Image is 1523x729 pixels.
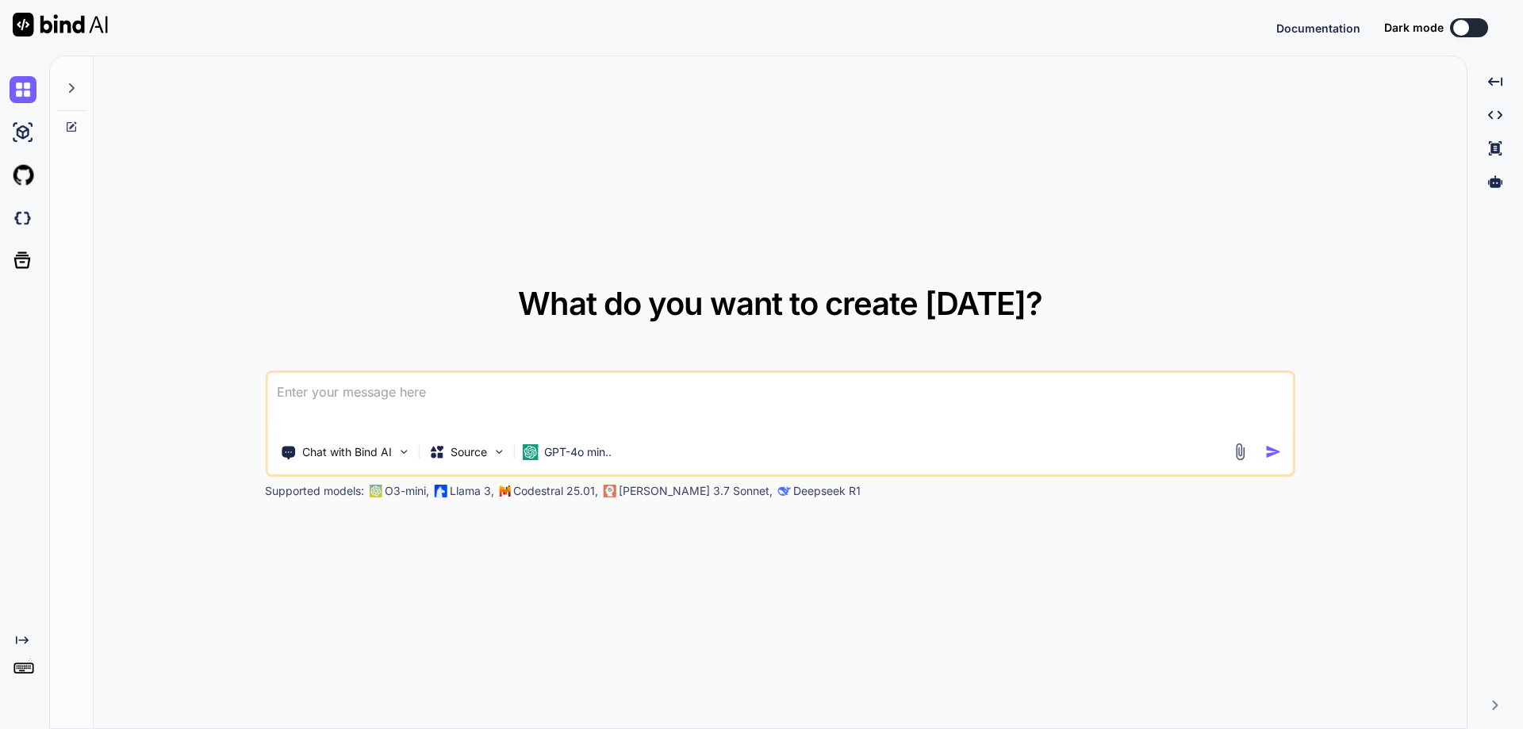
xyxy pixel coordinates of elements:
[492,445,505,459] img: Pick Models
[522,444,538,460] img: GPT-4o mini
[793,483,861,499] p: Deepseek R1
[450,483,494,499] p: Llama 3,
[513,483,598,499] p: Codestral 25.01,
[369,485,382,497] img: GPT-4
[451,444,487,460] p: Source
[544,444,612,460] p: GPT-4o min..
[1276,20,1360,36] button: Documentation
[10,76,36,103] img: chat
[397,445,410,459] img: Pick Tools
[619,483,773,499] p: [PERSON_NAME] 3.7 Sonnet,
[434,485,447,497] img: Llama2
[10,205,36,232] img: darkCloudIdeIcon
[13,13,108,36] img: Bind AI
[777,485,790,497] img: claude
[302,444,392,460] p: Chat with Bind AI
[1276,21,1360,35] span: Documentation
[1265,443,1282,460] img: icon
[1384,20,1444,36] span: Dark mode
[10,119,36,146] img: ai-studio
[499,485,510,497] img: Mistral-AI
[518,284,1042,323] span: What do you want to create [DATE]?
[1231,443,1249,461] img: attachment
[10,162,36,189] img: githubLight
[265,483,364,499] p: Supported models:
[603,485,616,497] img: claude
[385,483,429,499] p: O3-mini,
